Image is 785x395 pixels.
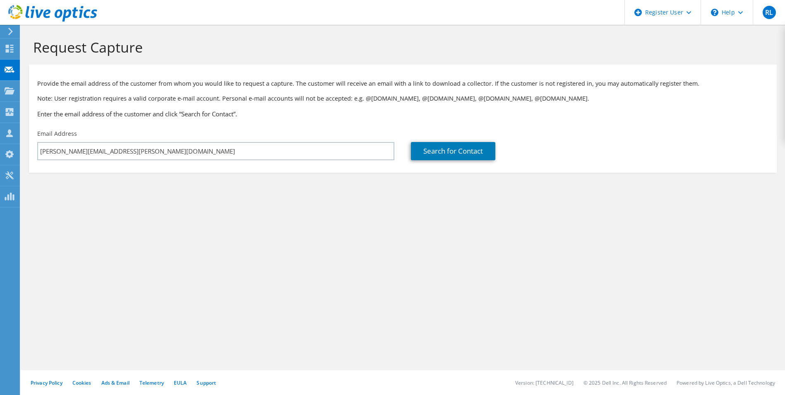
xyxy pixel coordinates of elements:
li: Version: [TECHNICAL_ID] [515,379,574,386]
span: RL [763,6,776,19]
h1: Request Capture [33,39,768,56]
a: EULA [174,379,187,386]
label: Email Address [37,130,77,138]
li: Powered by Live Optics, a Dell Technology [677,379,775,386]
a: Search for Contact [411,142,495,160]
a: Cookies [72,379,91,386]
a: Support [197,379,216,386]
p: Note: User registration requires a valid corporate e-mail account. Personal e-mail accounts will ... [37,94,768,103]
li: © 2025 Dell Inc. All Rights Reserved [583,379,667,386]
h3: Enter the email address of the customer and click “Search for Contact”. [37,109,768,118]
a: Privacy Policy [31,379,62,386]
p: Provide the email address of the customer from whom you would like to request a capture. The cust... [37,79,768,88]
svg: \n [711,9,718,16]
a: Ads & Email [101,379,130,386]
a: Telemetry [139,379,164,386]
